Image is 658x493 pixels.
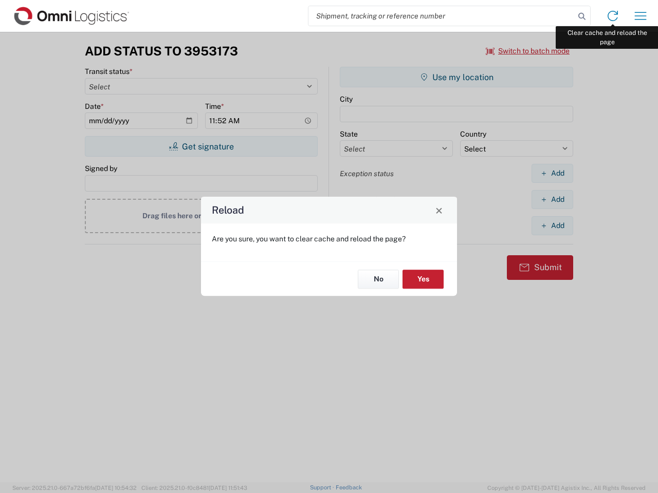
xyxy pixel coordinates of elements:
p: Are you sure, you want to clear cache and reload the page? [212,234,446,243]
button: Yes [403,270,444,289]
button: Close [432,203,446,217]
input: Shipment, tracking or reference number [308,6,575,26]
h4: Reload [212,203,244,218]
button: No [358,270,399,289]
